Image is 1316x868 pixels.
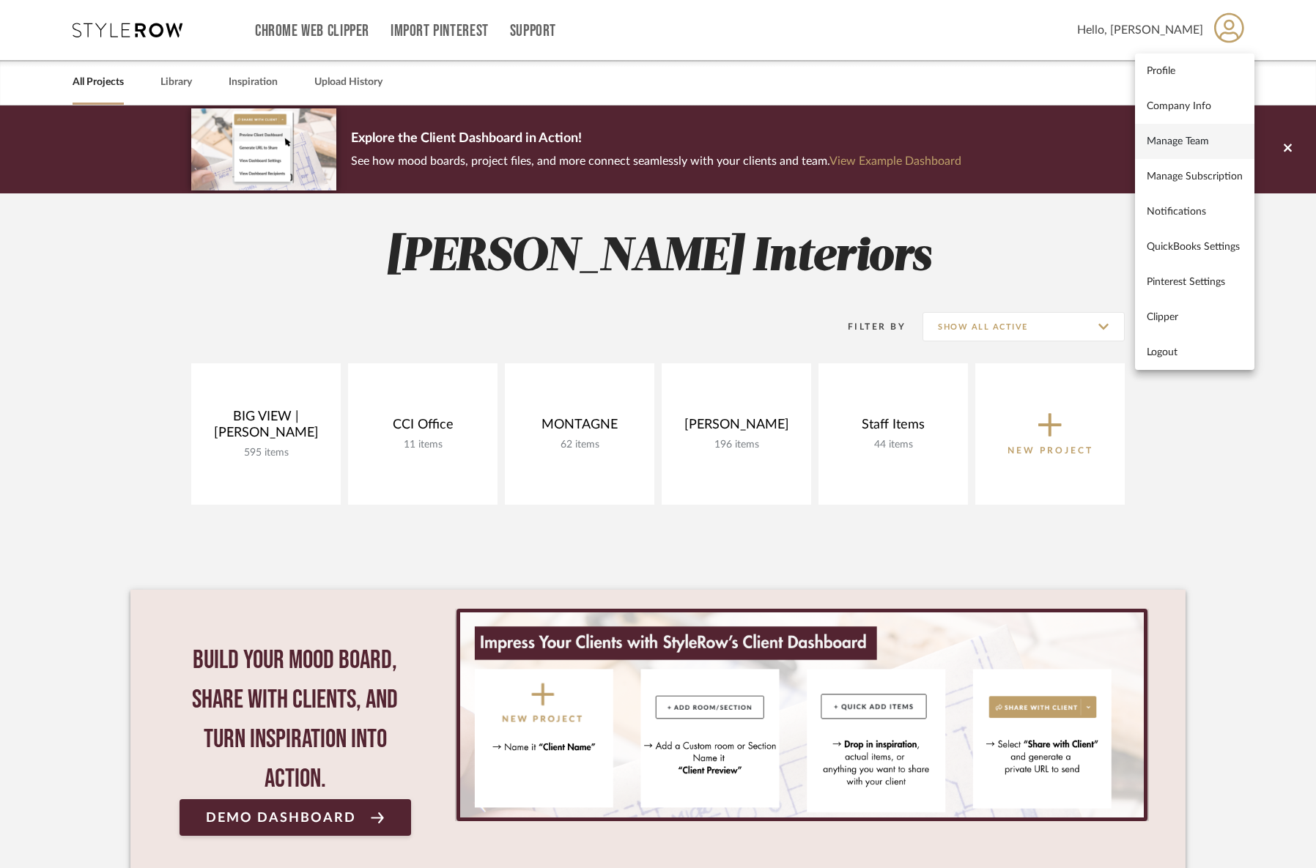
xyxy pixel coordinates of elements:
span: Company Info [1147,100,1243,112]
span: Manage Team [1147,135,1243,147]
span: Pinterest Settings [1147,275,1243,288]
span: Profile [1147,64,1243,77]
span: Clipper [1147,311,1243,323]
span: QuickBooks Settings [1147,240,1243,253]
span: Manage Subscription [1147,170,1243,182]
span: Logout [1147,346,1243,358]
span: Notifications [1147,205,1243,218]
